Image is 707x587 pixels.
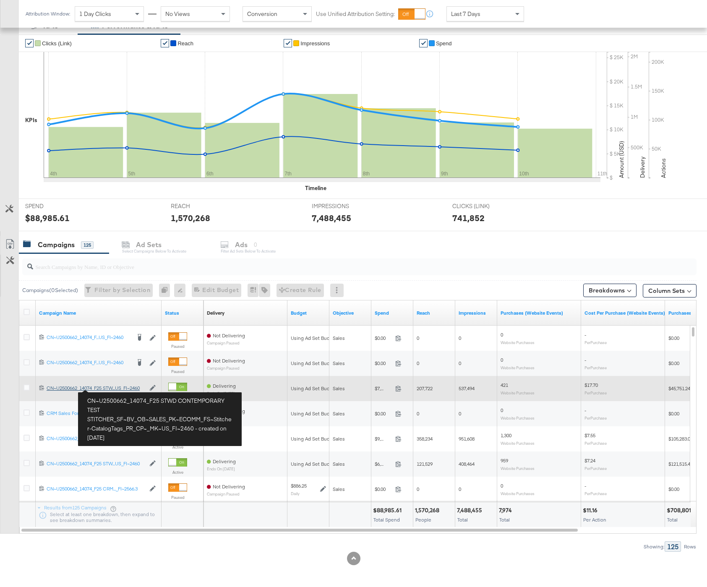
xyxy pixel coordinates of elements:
[300,40,330,47] span: Impressions
[291,436,337,442] div: Using Ad Set Budget
[584,357,586,363] span: -
[165,310,200,316] a: Shows the current state of your Ad Campaign.
[643,544,665,550] div: Showing:
[333,335,345,341] span: Sales
[417,335,419,341] span: 0
[312,202,375,210] span: IMPRESSIONS
[451,10,480,18] span: Last 7 Days
[375,335,392,341] span: $0.00
[333,486,345,492] span: Sales
[375,436,392,442] span: $9,818.25
[459,310,494,316] a: The number of times your ad was served. On mobile apps an ad is counted as served the first time ...
[333,385,345,391] span: Sales
[417,410,419,417] span: 0
[207,310,224,316] a: Reflects the ability of your Ad Campaign to achieve delivery based on ad states, schedule and bud...
[375,486,392,492] span: $0.00
[213,433,236,439] span: Delivering
[660,158,667,178] text: Actions
[584,457,595,464] span: $7.24
[333,436,345,442] span: Sales
[417,360,419,366] span: 0
[373,517,400,523] span: Total Spend
[47,460,145,467] a: CN~U2500662_14074_F25 STW...US_FI~2460
[668,486,679,492] span: $0.00
[375,310,410,316] a: The total amount spent to date.
[417,436,433,442] span: 358,234
[375,461,392,467] span: $6,947.65
[501,415,535,420] sub: Website Purchases
[333,410,345,417] span: Sales
[22,287,78,294] div: Campaigns ( 0 Selected)
[459,360,461,366] span: 0
[583,506,600,514] div: $11.16
[668,335,679,341] span: $0.00
[375,385,392,391] span: $7,452.76
[168,369,187,374] label: Paused
[459,486,461,492] span: 0
[168,344,187,349] label: Paused
[501,382,508,388] span: 421
[584,466,607,471] sub: Per Purchase
[417,486,419,492] span: 0
[47,334,130,341] div: CN~U2500662_14074_F...US_FI~2460
[207,467,236,471] sub: ends on [DATE]
[291,310,326,316] a: The maximum amount you're willing to spend on your ads, on average each day or over the lifetime ...
[291,360,337,367] div: Using Ad Set Budget
[291,461,337,467] div: Using Ad Set Budget
[584,331,586,338] span: -
[47,410,145,417] a: CRM Sales Forecast DNU
[47,385,145,392] a: CN~U2500662_14074_F25 STW...US_FI~2460
[207,366,245,370] sub: Campaign Paused
[25,39,34,47] a: ✔
[42,40,72,47] span: Clicks (Link)
[668,385,690,391] span: $45,751.24
[47,485,145,492] div: CN~U2500662_14074_F25 CRM..._FI~2566.3
[584,382,598,388] span: $17.70
[684,544,697,550] div: Rows
[177,40,193,47] span: Reach
[459,335,461,341] span: 0
[207,416,245,421] sub: Campaign Paused
[333,461,345,467] span: Sales
[168,495,187,500] label: Paused
[333,310,368,316] a: Your campaign's objective.
[247,10,277,18] span: Conversion
[459,410,461,417] span: 0
[207,441,236,446] sub: ends on [DATE]
[316,10,395,18] label: Use Unified Attribution Setting:
[79,10,111,18] span: 1 Day Clicks
[291,491,300,496] sub: Daily
[161,39,169,47] a: ✔
[312,212,351,224] div: 7,488,455
[291,335,337,342] div: Using Ad Set Budget
[452,212,485,224] div: 741,852
[415,506,442,514] div: 1,570,268
[499,517,510,523] span: Total
[501,483,503,489] span: 0
[417,310,452,316] a: The number of people your ad was served to.
[436,40,452,47] span: Spend
[47,485,145,493] a: CN~U2500662_14074_F25 CRM..._FI~2566.3
[168,470,187,475] label: Active
[47,359,130,368] a: CN~U2500662_14074_F...US_FI~2460
[501,365,535,370] sub: Website Purchases
[668,360,679,366] span: $0.00
[291,483,307,489] div: $886.25
[47,460,145,467] div: CN~U2500662_14074_F25 STW...US_FI~2460
[47,435,145,442] a: CN~U2500662_14074_F25 STW...US_FI~2460
[81,241,94,249] div: 125
[501,491,535,496] sub: Website Purchases
[291,410,337,417] div: Using Ad Set Budget
[168,394,187,399] label: Active
[501,466,535,471] sub: Website Purchases
[639,157,646,178] text: Delivery
[584,340,607,345] sub: Per Purchase
[457,506,485,514] div: 7,488,455
[291,385,337,392] div: Using Ad Set Budget
[171,212,210,224] div: 1,570,268
[333,360,345,366] span: Sales
[668,436,693,442] span: $105,283.07
[501,331,503,338] span: 0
